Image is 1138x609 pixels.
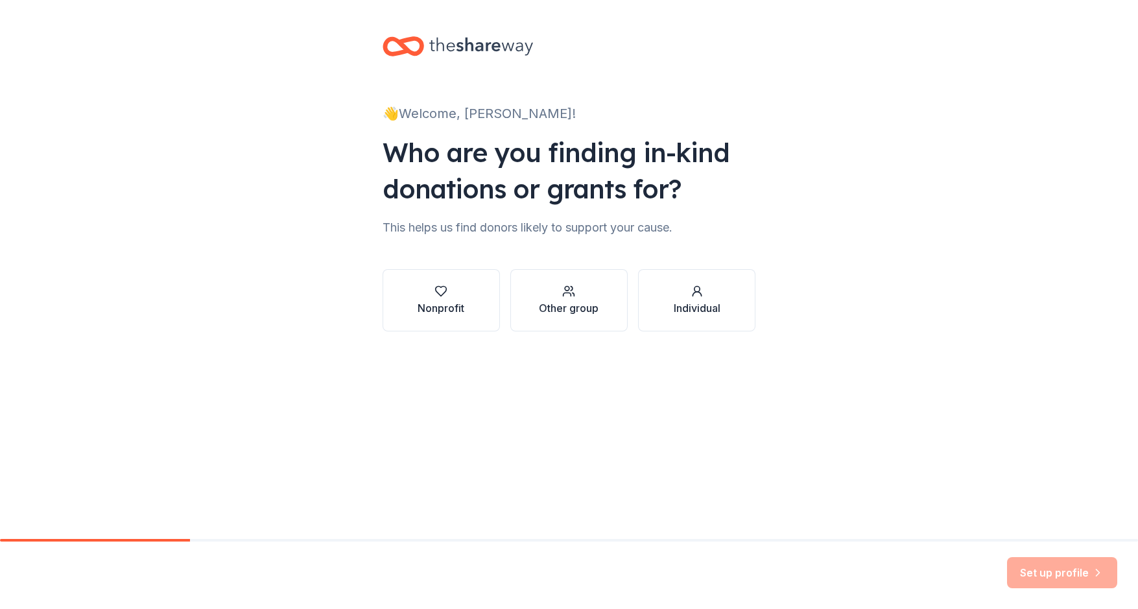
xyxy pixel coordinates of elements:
button: Individual [638,269,755,331]
div: 👋 Welcome, [PERSON_NAME]! [383,103,756,124]
div: Who are you finding in-kind donations or grants for? [383,134,756,207]
div: Other group [539,300,599,316]
div: Individual [674,300,720,316]
div: Nonprofit [418,300,464,316]
button: Other group [510,269,628,331]
div: This helps us find donors likely to support your cause. [383,217,756,238]
button: Nonprofit [383,269,500,331]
